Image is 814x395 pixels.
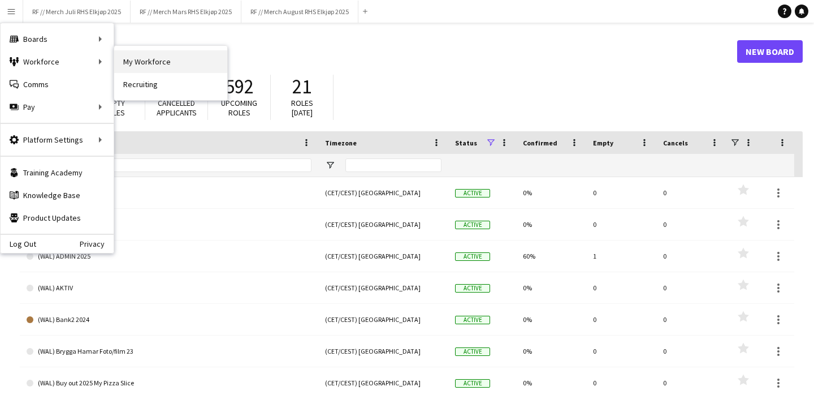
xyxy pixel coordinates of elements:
div: 0% [516,209,586,240]
div: (CET/CEST) [GEOGRAPHIC_DATA] [318,177,448,208]
div: (CET/CEST) [GEOGRAPHIC_DATA] [318,209,448,240]
a: My Workforce [114,50,227,73]
a: Knowledge Base [1,184,114,207]
div: 0% [516,304,586,335]
input: Timezone Filter Input [345,158,441,172]
button: RF // Merch Mars RHS Elkjøp 2025 [131,1,241,23]
span: 592 [225,74,254,99]
a: Log Out [1,239,36,248]
button: Open Filter Menu [325,160,335,170]
div: 60% [516,241,586,272]
a: Comms [1,73,114,96]
span: Status [455,139,477,147]
a: Privacy [80,239,114,248]
span: Roles [DATE] [291,98,313,118]
div: 0 [586,336,656,367]
a: (WAL) AKTIV [27,272,311,304]
div: 0% [516,336,586,367]
span: Active [455,284,490,293]
a: Product Updates [1,207,114,229]
span: Active [455,379,490,388]
span: Active [455,347,490,356]
span: Active [455,252,490,261]
div: 1 [586,241,656,272]
span: Timezone [325,139,357,147]
input: Board name Filter Input [47,158,311,172]
a: RF // Moelven Mars 2024 [27,177,311,209]
span: Confirmed [523,139,557,147]
a: (WAL) ADMIN 2025 [27,241,311,272]
span: Cancelled applicants [157,98,197,118]
span: Cancels [663,139,688,147]
span: 21 [292,74,311,99]
div: 0 [586,304,656,335]
div: 0 [586,177,656,208]
div: (CET/CEST) [GEOGRAPHIC_DATA] [318,304,448,335]
div: 0 [656,336,726,367]
div: 0 [586,209,656,240]
div: 0 [656,209,726,240]
span: Upcoming roles [221,98,257,118]
div: 0 [656,304,726,335]
a: Recruiting [114,73,227,96]
div: 0 [656,272,726,303]
div: (CET/CEST) [GEOGRAPHIC_DATA] [318,336,448,367]
div: Platform Settings [1,128,114,151]
div: 0% [516,272,586,303]
span: Empty [593,139,613,147]
div: Boards [1,28,114,50]
button: RF // Merch August RHS Elkjøp 2025 [241,1,358,23]
div: Workforce [1,50,114,73]
span: Active [455,316,490,324]
div: (CET/CEST) [GEOGRAPHIC_DATA] [318,272,448,303]
a: Training Academy [1,161,114,184]
h1: Boards [20,43,737,60]
a: (WAL) Brygga Hamar Foto/film 23 [27,336,311,367]
div: 0 [656,241,726,272]
div: 0 [586,272,656,303]
div: 0% [516,177,586,208]
a: New Board [737,40,803,63]
div: (CET/CEST) [GEOGRAPHIC_DATA] [318,241,448,272]
button: RF // Merch Juli RHS Elkjøp 2025 [23,1,131,23]
div: 0 [656,177,726,208]
a: (WAL) Bank2 2024 [27,304,311,336]
span: Active [455,189,490,197]
a: (WAL) [27,209,311,241]
span: Active [455,221,490,229]
div: Pay [1,96,114,118]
